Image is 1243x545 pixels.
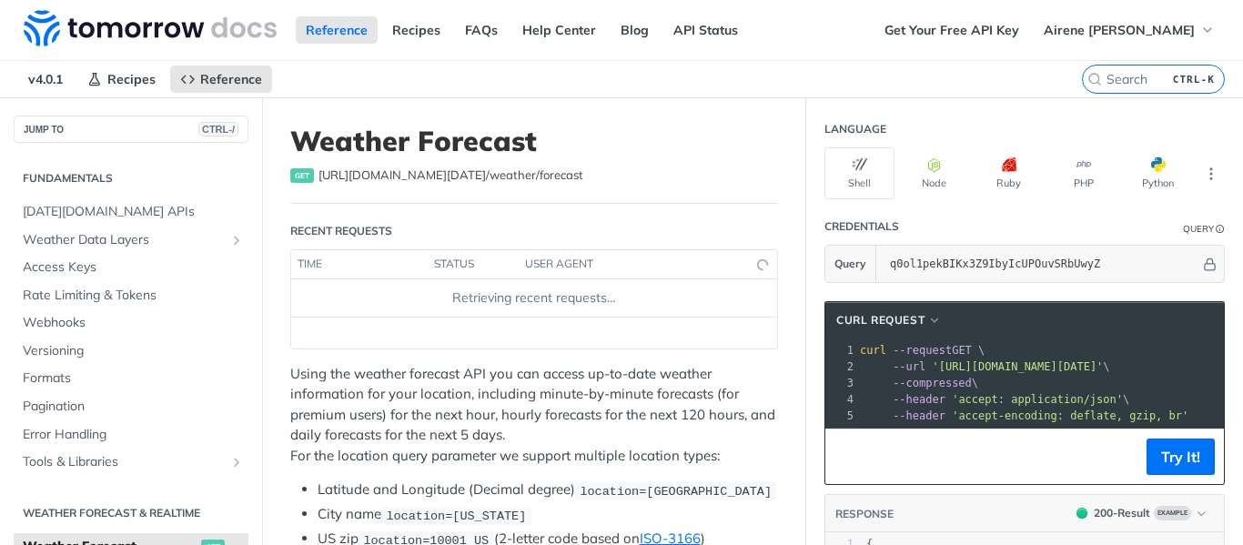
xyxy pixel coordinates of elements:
span: '[URL][DOMAIN_NAME][DATE]' [932,360,1103,373]
span: Webhooks [23,314,244,332]
span: [DATE][DOMAIN_NAME] APIs [23,203,244,221]
a: FAQs [455,16,508,44]
button: 200200-ResultExample [1067,504,1215,522]
div: 4 [825,391,856,408]
span: --request [893,344,952,357]
span: 200 [1076,508,1087,519]
button: Airene [PERSON_NAME] [1034,16,1225,44]
span: CTRL-/ [198,122,238,136]
a: Recipes [77,66,166,93]
li: Latitude and Longitude (Decimal degree) [318,479,778,500]
span: Pagination [23,398,244,416]
th: user agent [519,250,741,279]
span: --url [893,360,925,373]
div: 3 [825,375,856,391]
div: 2 [825,358,856,375]
p: Using the weather forecast API you can access up-to-date weather information for your location, i... [290,364,778,467]
span: \ [860,393,1129,406]
div: QueryInformation [1183,222,1225,236]
a: API Status [663,16,748,44]
button: RESPONSE [834,505,894,523]
a: [DATE][DOMAIN_NAME] APIs [14,198,248,226]
div: Language [824,121,886,137]
button: Shell [824,147,894,199]
a: Rate Limiting & Tokens [14,282,248,309]
span: 'accept-encoding: deflate, gzip, br' [952,409,1188,422]
span: Rate Limiting & Tokens [23,287,244,305]
span: Query [834,256,866,272]
span: \ [860,377,978,389]
svg: More ellipsis [1203,166,1219,182]
span: cURL Request [836,312,925,328]
span: get [290,168,314,183]
kbd: CTRL-K [1168,70,1219,88]
span: Tools & Libraries [23,453,225,471]
button: Try It! [1147,439,1215,475]
a: Pagination [14,393,248,420]
span: v4.0.1 [18,66,73,93]
span: Access Keys [23,258,244,277]
th: status [428,250,519,279]
span: Example [1154,506,1191,520]
h2: Weather Forecast & realtime [14,505,248,521]
div: 200 - Result [1094,505,1150,521]
button: Python [1123,147,1193,199]
button: More Languages [1198,160,1225,187]
div: 1 [825,342,856,358]
input: apikey [881,246,1200,282]
i: Information [1216,225,1225,234]
a: Reference [296,16,378,44]
button: PHP [1048,147,1118,199]
a: Get Your Free API Key [874,16,1029,44]
button: JUMP TOCTRL-/ [14,116,248,143]
span: --header [893,393,945,406]
div: Query [1183,222,1214,236]
span: Reference [200,71,262,87]
span: Recipes [107,71,156,87]
span: GET \ [860,344,985,357]
div: Retrieving recent requests… [298,288,770,308]
span: curl [860,344,886,357]
span: Formats [23,369,244,388]
span: https://api.tomorrow.io/v4/weather/forecast [318,167,583,185]
a: Reference [170,66,272,93]
a: Versioning [14,338,248,365]
th: time [291,250,428,279]
img: Tomorrow.io Weather API Docs [24,10,277,46]
button: Show subpages for Tools & Libraries [229,455,244,469]
a: Access Keys [14,254,248,281]
div: 5 [825,408,856,424]
a: Recipes [382,16,450,44]
span: Error Handling [23,426,244,444]
div: Recent Requests [290,223,392,239]
button: Hide [1200,255,1219,273]
a: Help Center [512,16,606,44]
span: --compressed [893,377,972,389]
a: Tools & LibrariesShow subpages for Tools & Libraries [14,449,248,476]
span: \ [860,360,1110,373]
a: Blog [611,16,659,44]
div: Credentials [824,218,899,235]
a: Error Handling [14,421,248,449]
span: location=[US_STATE] [386,509,526,522]
svg: Search [1087,72,1102,86]
li: City name [318,504,778,525]
button: Show subpages for Weather Data Layers [229,233,244,247]
span: Airene [PERSON_NAME] [1044,22,1195,38]
button: Ruby [974,147,1044,199]
span: Weather Data Layers [23,231,225,249]
h2: Fundamentals [14,170,248,187]
a: Webhooks [14,309,248,337]
span: --header [893,409,945,422]
h1: Weather Forecast [290,125,778,157]
a: Weather Data LayersShow subpages for Weather Data Layers [14,227,248,254]
a: Formats [14,365,248,392]
button: cURL Request [830,311,948,329]
span: location=[GEOGRAPHIC_DATA] [580,484,772,498]
button: Query [825,246,876,282]
button: Node [899,147,969,199]
span: 'accept: application/json' [952,393,1123,406]
span: Versioning [23,342,244,360]
button: Copy to clipboard [834,443,860,470]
